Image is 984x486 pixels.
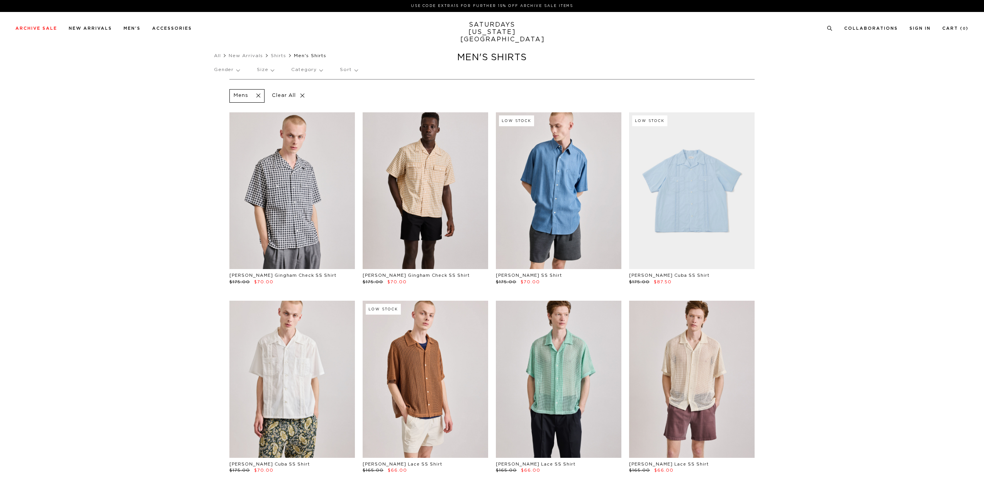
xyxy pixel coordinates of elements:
[496,280,516,284] span: $175.00
[460,21,524,43] a: SATURDAYS[US_STATE][GEOGRAPHIC_DATA]
[229,462,310,466] a: [PERSON_NAME] Cuba SS Shirt
[214,61,239,79] p: Gender
[214,53,221,58] a: All
[632,115,667,126] div: Low Stock
[942,26,969,30] a: Cart (0)
[254,468,273,472] span: $70.00
[521,280,540,284] span: $70.00
[629,468,650,472] span: $165.00
[124,26,141,30] a: Men's
[366,304,401,315] div: Low Stock
[257,61,274,79] p: Size
[496,273,562,278] a: [PERSON_NAME] SS Shirt
[229,468,250,472] span: $175.00
[254,280,273,284] span: $70.00
[229,273,336,278] a: [PERSON_NAME] Gingham Check SS Shirt
[268,89,308,103] p: Clear All
[629,273,709,278] a: [PERSON_NAME] Cuba SS Shirt
[963,27,966,30] small: 0
[363,468,383,472] span: $165.00
[229,53,263,58] a: New Arrivals
[909,26,931,30] a: Sign In
[363,280,383,284] span: $175.00
[499,115,534,126] div: Low Stock
[629,280,650,284] span: $175.00
[363,273,470,278] a: [PERSON_NAME] Gingham Check SS Shirt
[271,53,286,58] a: Shirts
[15,26,57,30] a: Archive Sale
[340,61,357,79] p: Sort
[291,61,322,79] p: Category
[229,280,250,284] span: $175.00
[521,468,540,472] span: $66.00
[69,26,112,30] a: New Arrivals
[388,468,407,472] span: $66.00
[844,26,898,30] a: Collaborations
[234,93,248,99] p: Mens
[152,26,192,30] a: Accessories
[654,280,672,284] span: $87.50
[496,468,517,472] span: $165.00
[387,280,407,284] span: $70.00
[629,462,709,466] a: [PERSON_NAME] Lace SS Shirt
[496,462,575,466] a: [PERSON_NAME] Lace SS Shirt
[363,462,442,466] a: [PERSON_NAME] Lace SS Shirt
[19,3,965,9] p: Use Code EXTRA15 for Further 15% Off Archive Sale Items
[294,53,326,58] span: Men's Shirts
[654,468,674,472] span: $66.00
